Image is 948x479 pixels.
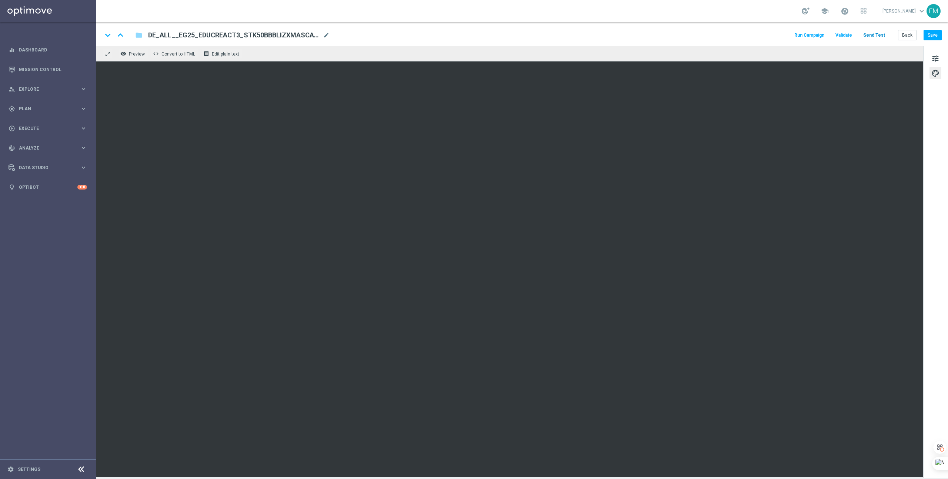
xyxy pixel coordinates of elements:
[19,87,80,91] span: Explore
[924,30,942,40] button: Save
[8,125,87,131] button: play_circle_outline Execute keyboard_arrow_right
[19,146,80,150] span: Analyze
[135,31,143,40] i: folder
[129,51,145,57] span: Preview
[821,7,829,15] span: school
[8,184,87,190] button: lightbulb Optibot +10
[153,51,159,57] span: code
[201,49,243,58] button: receipt Edit plain text
[19,126,80,131] span: Execute
[8,47,87,53] button: equalizer Dashboard
[9,105,80,112] div: Plan
[9,40,87,60] div: Dashboard
[8,67,87,73] button: Mission Control
[203,51,209,57] i: receipt
[80,144,87,151] i: keyboard_arrow_right
[323,32,330,38] span: mode_edit
[8,106,87,112] button: gps_fixed Plan keyboard_arrow_right
[148,31,320,40] span: DE_ALL__EG25_EDUCREACT3_STK50BBBLIZXMASCATCHGET50SHARE__VIP_EMA_TAC_LT
[151,49,198,58] button: code Convert to HTML
[7,466,14,473] i: settings
[9,105,15,112] i: gps_fixed
[18,467,40,472] a: Settings
[793,30,825,40] button: Run Campaign
[134,29,143,41] button: folder
[898,30,917,40] button: Back
[931,54,939,63] span: tune
[882,6,927,17] a: [PERSON_NAME]keyboard_arrow_down
[835,33,852,38] span: Validate
[9,125,15,132] i: play_circle_outline
[9,145,15,151] i: track_changes
[9,164,80,171] div: Data Studio
[120,51,126,57] i: remove_red_eye
[9,125,80,132] div: Execute
[102,30,113,41] i: keyboard_arrow_down
[9,86,80,93] div: Explore
[19,177,77,197] a: Optibot
[9,86,15,93] i: person_search
[8,145,87,151] button: track_changes Analyze keyboard_arrow_right
[9,60,87,79] div: Mission Control
[80,125,87,132] i: keyboard_arrow_right
[77,185,87,190] div: +10
[931,68,939,78] span: palette
[929,67,941,79] button: palette
[80,86,87,93] i: keyboard_arrow_right
[19,165,80,170] span: Data Studio
[8,86,87,92] button: person_search Explore keyboard_arrow_right
[834,30,853,40] button: Validate
[212,51,239,57] span: Edit plain text
[118,49,148,58] button: remove_red_eye Preview
[19,107,80,111] span: Plan
[19,40,87,60] a: Dashboard
[161,51,195,57] span: Convert to HTML
[927,4,941,18] div: FM
[862,30,886,40] button: Send Test
[115,30,126,41] i: keyboard_arrow_up
[19,60,87,79] a: Mission Control
[80,105,87,112] i: keyboard_arrow_right
[9,177,87,197] div: Optibot
[9,47,15,53] i: equalizer
[8,165,87,171] button: Data Studio keyboard_arrow_right
[918,7,926,15] span: keyboard_arrow_down
[9,184,15,191] i: lightbulb
[9,145,80,151] div: Analyze
[80,164,87,171] i: keyboard_arrow_right
[929,52,941,64] button: tune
